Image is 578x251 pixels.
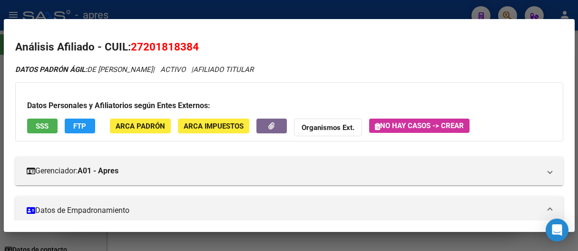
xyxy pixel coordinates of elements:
button: ARCA Padrón [110,119,171,133]
mat-expansion-panel-header: Datos de Empadronamiento [15,196,563,225]
button: FTP [65,119,95,133]
strong: A01 - Apres [78,165,118,177]
button: No hay casos -> Crear [369,119,470,133]
span: 27201818384 [131,40,199,53]
span: No hay casos -> Crear [375,121,464,130]
mat-panel-title: Gerenciador: [27,165,540,177]
mat-panel-title: Datos de Empadronamiento [27,205,540,216]
span: FTP [73,122,86,131]
mat-expansion-panel-header: Gerenciador:A01 - Apres [15,157,563,185]
h3: Datos Personales y Afiliatorios según Entes Externos: [27,100,551,111]
h2: Análisis Afiliado - CUIL: [15,39,563,55]
strong: Organismos Ext. [302,123,354,132]
button: ARCA Impuestos [178,119,249,133]
button: SSS [27,119,58,133]
span: ARCA Padrón [116,122,165,131]
div: Open Intercom Messenger [546,219,568,241]
i: | ACTIVO | [15,65,254,74]
button: Organismos Ext. [294,119,362,136]
span: AFILIADO TITULAR [193,65,254,74]
span: ARCA Impuestos [184,122,244,131]
strong: DATOS PADRÓN ÁGIL: [15,65,87,74]
span: DE [PERSON_NAME] [15,65,153,74]
span: SSS [36,122,49,131]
